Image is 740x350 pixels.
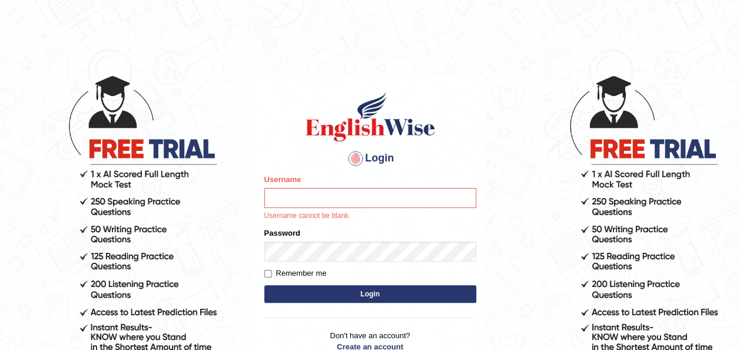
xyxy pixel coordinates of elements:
[264,270,272,278] input: Remember me
[303,90,437,143] img: Logo of English Wise sign in for intelligent practice with AI
[264,285,476,303] button: Login
[264,174,301,185] label: Username
[264,227,300,239] label: Password
[264,268,327,279] label: Remember me
[264,211,476,222] p: Username cannot be blank.
[264,149,476,168] h4: Login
